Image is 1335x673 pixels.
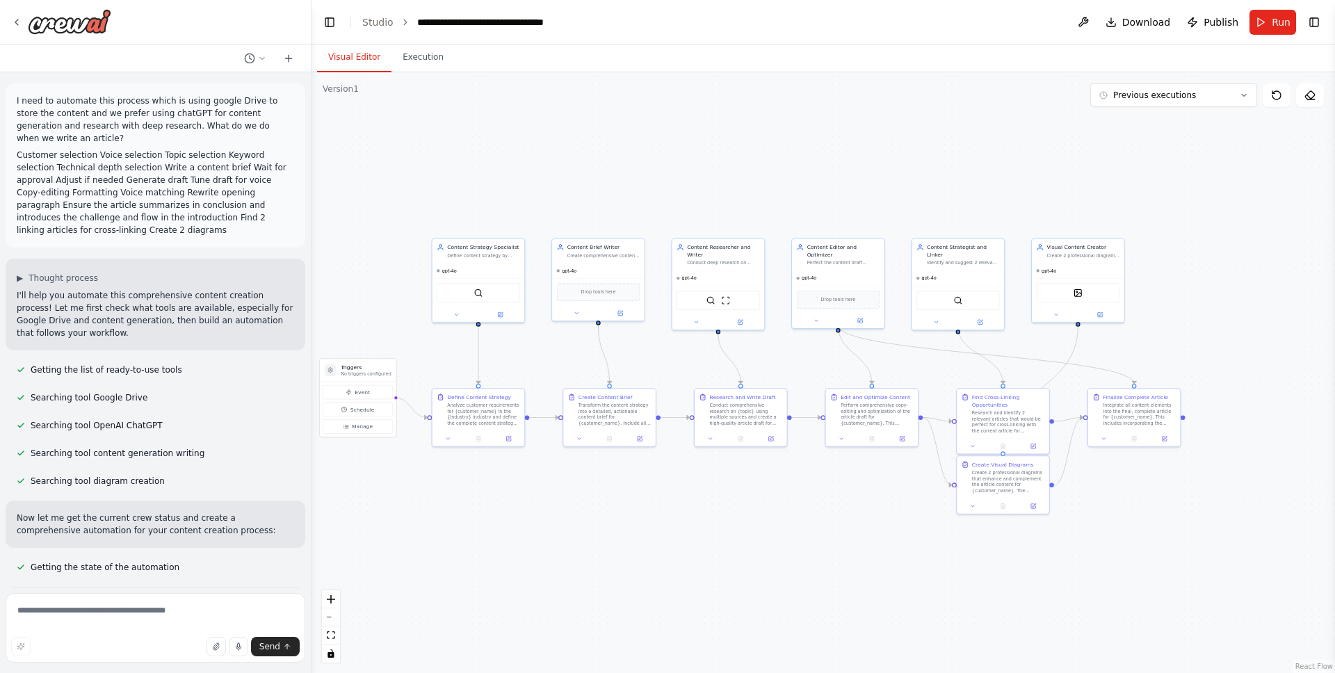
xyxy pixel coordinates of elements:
div: Visual Content CreatorCreate 2 professional diagrams that complement and enhance the article cont... [1031,238,1125,323]
span: Searching tool OpenAI ChatGPT [31,420,163,431]
span: Schedule [350,406,375,414]
div: Create Content Brief [578,394,633,401]
span: Event [355,389,370,396]
div: Content Editor and Optimizer [807,243,880,259]
div: Create Visual Diagrams [972,461,1034,469]
div: Content Strategy Specialist [447,243,520,251]
button: Previous executions [1090,83,1257,107]
button: Open in side panel [889,435,915,444]
g: Edge from eacb041f-7b18-4e63-ae4c-882468bb7149 to e64d3e53-d5bf-4339-bbb5-3e0c696acf33 [475,327,483,384]
div: Perfect the content draft through copy-editing, voice matching, formatting, and structural optimi... [807,260,880,266]
g: Edge from ec5131f4-5b7a-42c6-aa59-05dd8c7d240c to dcd49c54-485f-46fa-9e79-eb8082a80188 [715,334,745,384]
button: Open in side panel [496,435,521,444]
span: gpt-4o [562,268,576,274]
g: Edge from dcd49c54-485f-46fa-9e79-eb8082a80188 to 2dd515d0-4f74-4553-8b52-305487eb64bc [792,414,821,421]
g: Edge from 216cb4eb-fc50-4704-ad2b-65c525c37822 to f732cab7-2ac6-4890-b9f2-a1b2bd2eeb42 [954,327,1006,384]
img: ScrapeWebsiteTool [721,296,730,305]
button: Click to speak your automation idea [229,637,248,656]
button: No output available [462,435,494,444]
div: Visual Content Creator [1047,243,1120,251]
span: Drop tools here [581,289,615,296]
button: zoom in [322,590,340,608]
g: Edge from triggers to e64d3e53-d5bf-4339-bbb5-3e0c696acf33 [395,394,427,421]
span: gpt-4o [442,268,457,274]
button: ▶Thought process [17,273,98,284]
div: Create 2 professional diagrams that complement and enhance the article content for {customer_name... [1047,252,1120,259]
button: Show right sidebar [1304,13,1324,32]
span: Getting the state of the automation [31,562,179,573]
div: Identify and suggest 2 relevant articles for cross-linking opportunities to enhance the content's... [927,260,1000,266]
span: Drop tools here [820,296,855,304]
button: Open in side panel [839,316,881,325]
div: Finalize Complete Article [1103,394,1167,401]
button: Execution [391,43,455,72]
span: gpt-4o [802,275,816,282]
div: Content Researcher and Writer [687,243,760,259]
div: Conduct comprehensive research on {topic} using multiple sources and create a high-quality articl... [710,403,783,426]
button: Open in side panel [627,435,653,444]
button: toggle interactivity [322,644,340,663]
g: Edge from 59b9cd03-9d6d-4888-94e8-16eaf672376a to 521faa8e-f379-4856-83ec-5e8543f3a305 [1054,414,1083,489]
span: Searching tool diagram creation [31,476,165,487]
button: Manage [323,419,393,433]
button: Schedule [323,403,393,416]
img: Logo [28,9,111,34]
button: Open in side panel [1078,310,1121,319]
div: Define Content Strategy [447,394,511,401]
div: Version 1 [323,83,359,95]
div: Find Cross-Linking Opportunities [972,394,1045,409]
button: Open in side panel [1151,435,1177,444]
g: Edge from e64d3e53-d5bf-4339-bbb5-3e0c696acf33 to 8173cdaa-db95-4b4c-a1ed-0750adb3e05a [529,414,558,421]
button: Publish [1181,10,1244,35]
p: Customer selection Voice selection Topic selection Keyword selection Technical depth selection Wr... [17,149,294,236]
div: Content Strategist and Linker [927,243,1000,259]
button: Send [251,637,300,656]
g: Edge from f732cab7-2ac6-4890-b9f2-a1b2bd2eeb42 to 521faa8e-f379-4856-83ec-5e8543f3a305 [1054,414,1083,425]
span: Searching tool Google Drive [31,392,147,403]
g: Edge from 2dd515d0-4f74-4553-8b52-305487eb64bc to 59b9cd03-9d6d-4888-94e8-16eaf672376a [923,414,952,489]
img: SerperDevTool [706,296,715,305]
span: Run [1272,15,1290,29]
g: Edge from 8aca6b52-7739-43d1-a267-b1cffd0f283e to 8173cdaa-db95-4b4c-a1ed-0750adb3e05a [594,325,613,384]
h3: Triggers [341,364,391,371]
button: Start a new chat [277,50,300,67]
button: Event [323,385,393,399]
button: No output available [987,441,1019,451]
span: Send [259,641,280,652]
button: No output available [856,435,888,444]
img: SerperDevTool [474,289,483,298]
div: Create comprehensive content briefs based on strategic inputs, ensuring all requirements are clea... [567,252,640,259]
g: Edge from 8173cdaa-db95-4b4c-a1ed-0750adb3e05a to dcd49c54-485f-46fa-9e79-eb8082a80188 [661,414,690,421]
button: zoom out [322,608,340,626]
div: Content Strategy SpecialistDefine content strategy by analyzing customer requirements, selecting ... [432,238,526,323]
button: Open in side panel [1021,502,1046,511]
span: Previous executions [1113,90,1196,101]
p: I need to automate this process which is using google Drive to store the content and we prefer us... [17,95,294,145]
button: No output available [1118,435,1150,444]
span: Download [1122,15,1171,29]
div: Analyze customer requirements for {customer_name} in the {industry} industry and define the compl... [447,403,520,426]
button: Open in side panel [719,318,761,327]
g: Edge from adb7975c-a3d6-4a6d-9094-1efee5adc2ca to 521faa8e-f379-4856-83ec-5e8543f3a305 [834,325,1138,384]
span: Manage [352,423,373,430]
div: Content Brief Writer [567,243,640,251]
div: Perform comprehensive copy-editing and optimization of the article draft for {customer_name}. Thi... [841,403,914,426]
g: Edge from adb7975c-a3d6-4a6d-9094-1efee5adc2ca to 2dd515d0-4f74-4553-8b52-305487eb64bc [834,325,875,384]
p: I'll help you automate this comprehensive content creation process! Let me first check what tools... [17,289,294,339]
button: Open in side panel [959,318,1001,327]
div: Create Content BriefTransform the content strategy into a detailed, actionable content brief for ... [563,388,656,447]
div: Content Brief WriterCreate comprehensive content briefs based on strategic inputs, ensuring all r... [551,238,645,322]
div: Create Visual DiagramsCreate 2 professional diagrams that enhance and complement the article cont... [956,455,1050,514]
button: No output available [987,502,1019,511]
button: fit view [322,626,340,644]
span: gpt-4o [682,275,697,282]
button: Open in side panel [758,435,784,444]
button: Open in side panel [1021,441,1046,451]
button: Switch to previous chat [238,50,272,67]
span: ▶ [17,273,23,284]
g: Edge from 2dd515d0-4f74-4553-8b52-305487eb64bc to f732cab7-2ac6-4890-b9f2-a1b2bd2eeb42 [923,414,952,425]
button: Download [1100,10,1176,35]
span: Searching tool content generation writing [31,448,204,459]
div: Content Strategist and LinkerIdentify and suggest 2 relevant articles for cross-linking opportuni... [911,238,1005,331]
div: Research and Write Draft [710,394,776,401]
